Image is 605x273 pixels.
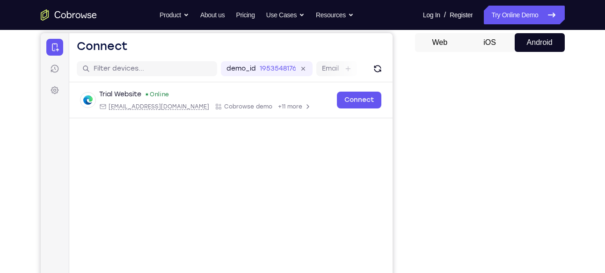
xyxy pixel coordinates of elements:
[183,70,232,77] span: Cobrowse demo
[58,57,101,66] div: Trial Website
[484,6,564,24] a: Try Online Demo
[41,9,97,21] a: Go to the home page
[105,60,107,62] div: New devices found.
[465,33,515,52] button: iOS
[68,70,168,77] span: web@example.com
[444,9,446,21] span: /
[104,57,129,65] div: Online
[174,70,232,77] div: App
[266,6,305,24] button: Use Cases
[450,6,473,24] a: Register
[200,6,225,24] a: About us
[58,70,168,77] div: Email
[237,70,262,77] span: +11 more
[316,6,354,24] button: Resources
[423,6,440,24] a: Log In
[160,6,189,24] button: Product
[415,33,465,52] button: Web
[236,6,255,24] a: Pricing
[515,33,565,52] button: Android
[296,58,341,75] a: Connect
